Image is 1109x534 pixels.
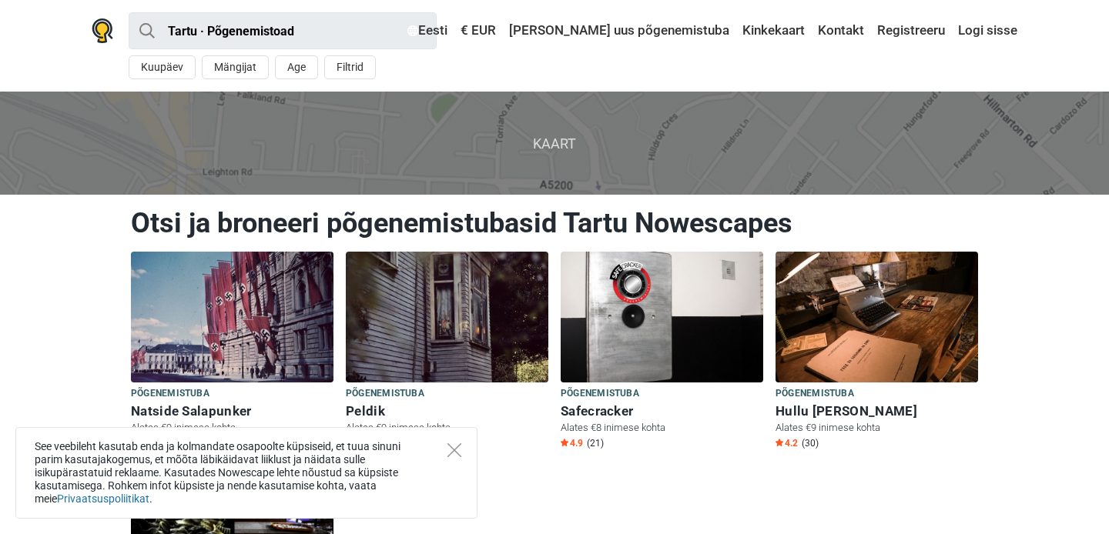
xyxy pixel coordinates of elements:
[776,403,978,419] h6: Hullu [PERSON_NAME]
[954,17,1017,45] a: Logi sisse
[131,206,978,240] h1: Otsi ja broneeri põgenemistubasid Tartu Nowescapes
[407,25,418,36] img: Eesti
[561,252,763,452] a: Safecracker Põgenemistuba Safecracker Alates €8 inimese kohta Star4.9 (21)
[561,403,763,419] h6: Safecracker
[776,385,854,402] span: Põgenemistuba
[776,421,978,435] p: Alates €9 inimese kohta
[131,252,333,452] a: Natside Salapunker Põgenemistuba Natside Salapunker Alates €9 inimese kohta Star5.0 (21)
[346,252,548,452] a: Peldik Põgenemistuba Peldik Alates €9 inimese kohta Star5.0 (28)
[776,439,783,446] img: Star
[346,421,548,435] p: Alates €9 inimese kohta
[505,17,733,45] a: [PERSON_NAME] uus põgenemistuba
[324,55,376,79] button: Filtrid
[57,492,149,505] a: Privaatsuspoliitikat
[561,437,583,449] span: 4.9
[404,17,451,45] a: Eesti
[346,403,548,419] h6: Peldik
[275,55,318,79] button: Age
[457,17,500,45] a: € EUR
[346,252,548,382] img: Peldik
[561,252,763,382] img: Safecracker
[346,385,424,402] span: Põgenemistuba
[129,12,437,49] input: proovi “Tallinn”
[131,385,209,402] span: Põgenemistuba
[587,437,604,449] span: (21)
[131,421,333,435] p: Alates €9 inimese kohta
[131,403,333,419] h6: Natside Salapunker
[447,443,461,457] button: Close
[739,17,809,45] a: Kinkekaart
[802,437,819,449] span: (30)
[561,421,763,435] p: Alates €8 inimese kohta
[129,55,196,79] button: Kuupäev
[131,252,333,382] img: Natside Salapunker
[202,55,269,79] button: Mängijat
[873,17,949,45] a: Registreeru
[776,437,798,449] span: 4.2
[776,252,978,452] a: Hullu Kelder Põgenemistuba Hullu [PERSON_NAME] Alates €9 inimese kohta Star4.2 (30)
[92,18,113,43] img: Nowescape logo
[814,17,868,45] a: Kontakt
[776,252,978,382] img: Hullu Kelder
[15,427,477,519] div: See veebileht kasutab enda ja kolmandate osapoolte küpsiseid, et tuua sinuni parim kasutajakogemu...
[561,439,568,446] img: Star
[561,385,639,402] span: Põgenemistuba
